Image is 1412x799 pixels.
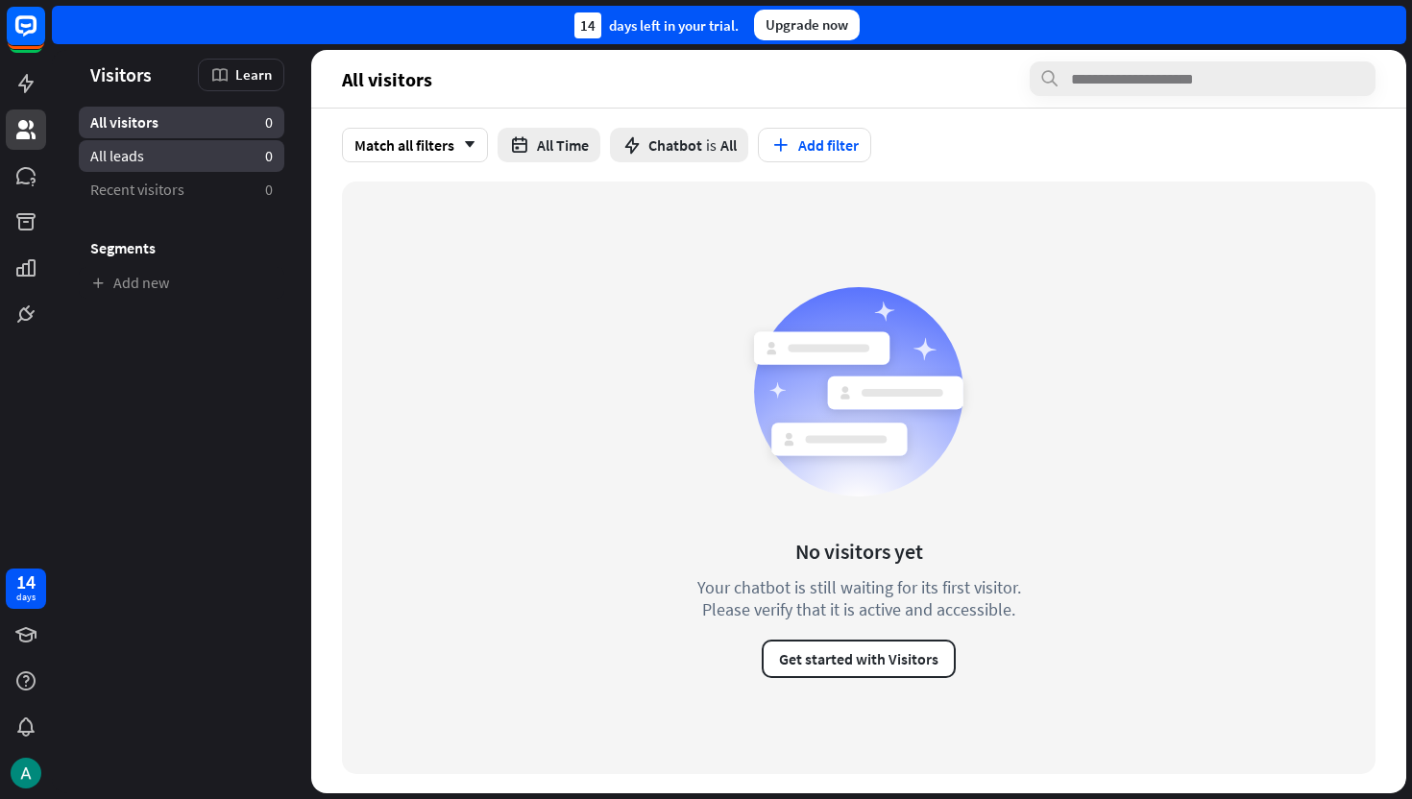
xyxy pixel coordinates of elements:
[265,112,273,133] aside: 0
[15,8,73,65] button: Open LiveChat chat widget
[212,113,324,126] div: Keywords by Traffic
[265,146,273,166] aside: 0
[52,111,67,127] img: tab_domain_overview_orange.svg
[90,180,184,200] span: Recent visitors
[50,50,211,65] div: Domain: [DOMAIN_NAME]
[795,538,923,565] div: No visitors yet
[90,63,152,85] span: Visitors
[54,31,94,46] div: v 4.0.25
[73,113,172,126] div: Domain Overview
[235,65,272,84] span: Learn
[648,135,702,155] span: Chatbot
[762,640,956,678] button: Get started with Visitors
[16,591,36,604] div: days
[706,135,717,155] span: is
[498,128,600,162] button: All Time
[90,146,144,166] span: All leads
[662,576,1056,620] div: Your chatbot is still waiting for its first visitor. Please verify that it is active and accessible.
[90,112,158,133] span: All visitors
[79,140,284,172] a: All leads 0
[6,569,46,609] a: 14 days
[754,10,860,40] div: Upgrade now
[31,31,46,46] img: logo_orange.svg
[265,180,273,200] aside: 0
[16,573,36,591] div: 14
[31,50,46,65] img: website_grey.svg
[454,139,475,151] i: arrow_down
[720,135,737,155] span: All
[574,12,739,38] div: days left in your trial.
[574,12,601,38] div: 14
[342,128,488,162] div: Match all filters
[79,267,284,299] a: Add new
[758,128,871,162] button: Add filter
[79,174,284,206] a: Recent visitors 0
[191,111,207,127] img: tab_keywords_by_traffic_grey.svg
[79,238,284,257] h3: Segments
[342,68,432,90] span: All visitors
